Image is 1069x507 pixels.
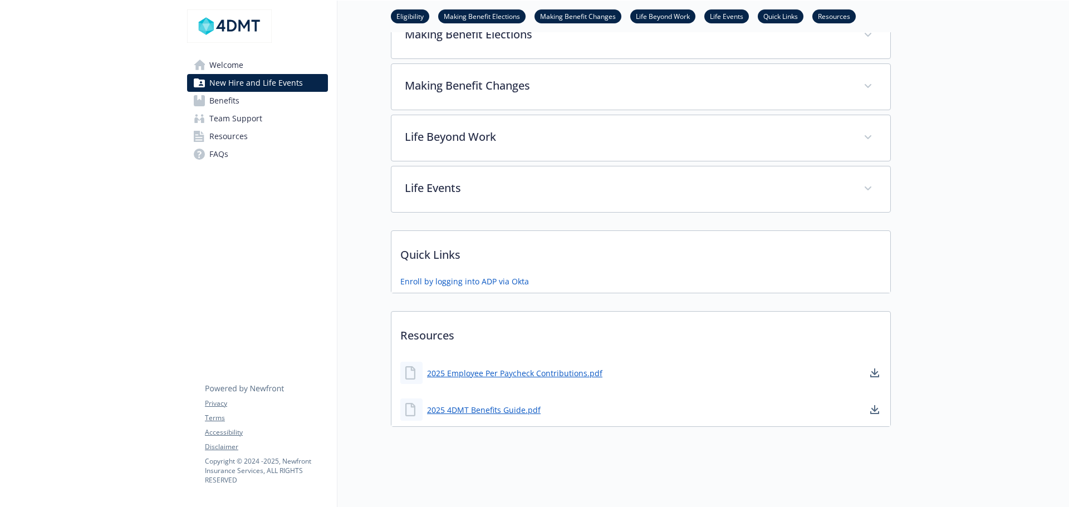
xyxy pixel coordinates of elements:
p: Copyright © 2024 - 2025 , Newfront Insurance Services, ALL RIGHTS RESERVED [205,456,327,485]
span: Resources [209,127,248,145]
div: Making Benefit Elections [391,13,890,58]
a: Disclaimer [205,442,327,452]
a: download document [868,403,881,416]
p: Making Benefit Changes [405,77,850,94]
a: Terms [205,413,327,423]
span: Welcome [209,56,243,74]
a: Making Benefit Elections [438,11,526,21]
a: Privacy [205,398,327,408]
a: 2025 Employee Per Paycheck Contributions.pdf [427,367,602,379]
p: Quick Links [391,231,890,272]
a: Eligibility [391,11,429,21]
a: Enroll by logging into ADP via Okta [400,275,529,287]
p: Making Benefit Elections [405,26,850,43]
a: 2025 4DMT Benefits Guide.pdf [427,404,541,416]
div: Making Benefit Changes [391,64,890,110]
a: download document [868,366,881,380]
div: Life Beyond Work [391,115,890,161]
a: New Hire and Life Events [187,74,328,92]
div: Life Events [391,166,890,212]
a: Making Benefit Changes [534,11,621,21]
span: FAQs [209,145,228,163]
a: Life Beyond Work [630,11,695,21]
span: Team Support [209,110,262,127]
a: Life Events [704,11,749,21]
a: Resources [187,127,328,145]
span: New Hire and Life Events [209,74,303,92]
a: Benefits [187,92,328,110]
a: Quick Links [758,11,803,21]
p: Life Events [405,180,850,196]
a: Team Support [187,110,328,127]
a: Accessibility [205,427,327,437]
p: Life Beyond Work [405,129,850,145]
span: Benefits [209,92,239,110]
a: Resources [812,11,856,21]
a: Welcome [187,56,328,74]
p: Resources [391,312,890,353]
a: FAQs [187,145,328,163]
